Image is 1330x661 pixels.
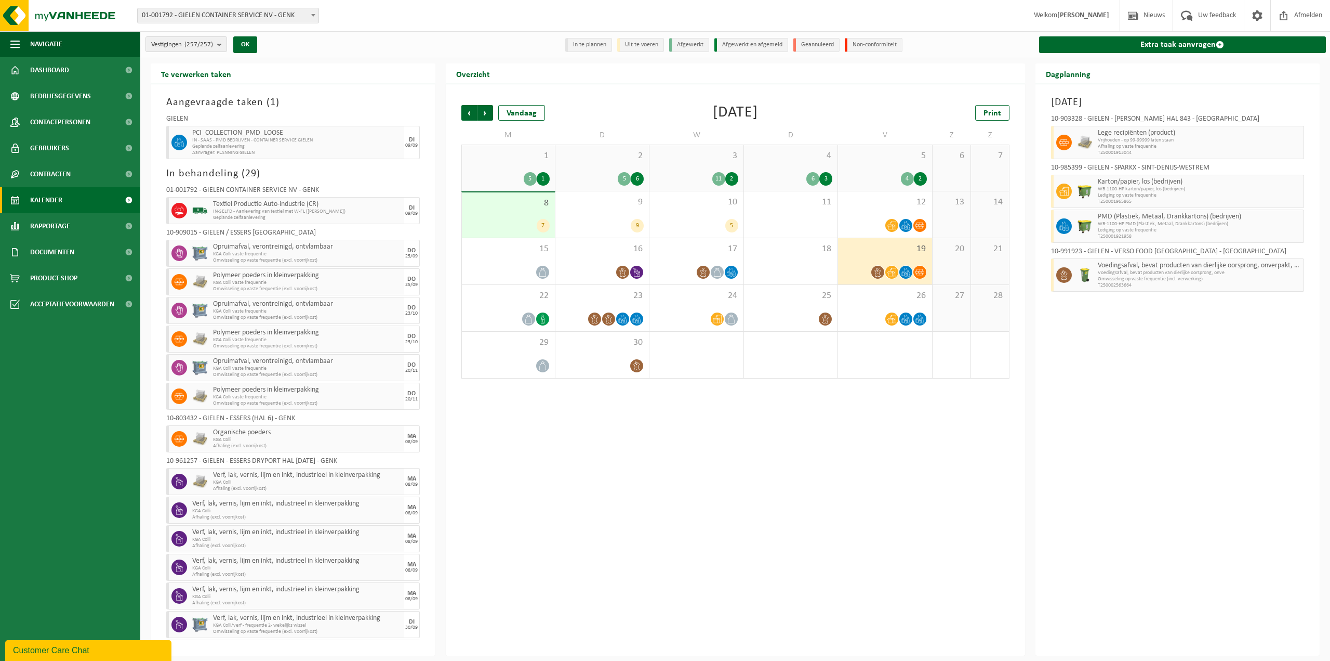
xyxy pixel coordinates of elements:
[192,331,208,347] img: LP-PA-00000-WDN-11
[213,200,402,209] span: Textiel Productie Auto-industrie (CR)
[192,508,402,514] span: KGA Colli
[213,257,402,264] span: Omwisseling op vaste frequentie (excl. voorrijkost)
[524,172,537,186] div: 5
[1098,178,1301,186] span: Karton/papier, los (bedrijven)
[901,172,914,186] div: 4
[467,150,550,162] span: 1
[213,329,402,337] span: Polymeer poeders in kleinverpakking
[192,303,208,318] img: PB-AP-0800-MET-02-01
[749,197,832,208] span: 11
[561,243,644,255] span: 16
[192,129,402,137] span: PCI_COLLECTION_PMD_LOOSE
[192,388,208,404] img: LP-PA-00000-WDN-11
[631,219,644,232] div: 9
[749,290,832,302] span: 25
[405,254,418,259] div: 25/09
[192,274,208,290] img: LP-PA-00000-WDN-11
[407,433,416,439] div: MA
[192,528,402,537] span: Verf, lak, vernis, lijm en inkt, industrieel in kleinverpakking
[233,36,257,53] button: OK
[407,391,416,397] div: DO
[749,150,832,162] span: 4
[137,8,319,23] span: 01-001792 - GIELEN CONTAINER SERVICE NV - GENK
[192,144,402,150] span: Geplande zelfaanlevering
[30,265,77,291] span: Product Shop
[166,115,420,126] div: GIELEN
[192,617,208,632] img: PB-AP-0800-MET-02-01
[192,245,208,261] img: PB-AP-0800-MET-02-01
[192,600,402,606] span: Afhaling (excl. voorrijkost)
[713,105,758,121] div: [DATE]
[938,197,965,208] span: 13
[245,169,257,179] span: 29
[213,400,402,407] span: Omwisseling op vaste frequentie (excl. voorrijkost)
[1051,115,1305,126] div: 10-903328 - GIELEN - [PERSON_NAME] HAL 843 - [GEOGRAPHIC_DATA]
[192,572,402,578] span: Afhaling (excl. voorrijkost)
[30,135,69,161] span: Gebruikers
[467,337,550,348] span: 29
[1098,276,1301,282] span: Omwisseling op vaste frequentie (incl. verwerking)
[793,38,840,52] li: Geannuleerd
[843,197,926,208] span: 12
[213,337,402,343] span: KGA Colli vaste frequentie
[192,594,402,600] span: KGA Colli
[914,172,927,186] div: 2
[845,38,902,52] li: Non-conformiteit
[407,533,416,539] div: MA
[409,205,415,211] div: DI
[213,437,402,443] span: KGA Colli
[1098,213,1301,221] span: PMD (Plastiek, Metaal, Drankkartons) (bedrijven)
[1098,262,1301,270] span: Voedingsafval, bevat producten van dierlijke oorsprong, onverpakt, categorie 3
[409,137,415,143] div: DI
[976,243,1004,255] span: 21
[555,126,649,145] td: D
[213,479,402,486] span: KGA Colli
[213,251,402,257] span: KGA Colli vaste frequentie
[1098,227,1301,234] span: Lediging op vaste frequentie
[30,109,90,135] span: Contactpersonen
[405,397,418,402] div: 20/11
[655,150,738,162] span: 3
[213,209,402,215] span: IN-SELFD - Aanlevering van textiel met W-FL ([PERSON_NAME])
[1098,234,1301,240] span: T250001921958
[213,429,402,437] span: Organische poeders
[819,172,832,186] div: 3
[213,443,402,449] span: Afhaling (excl. voorrijkost)
[461,126,555,145] td: M
[407,333,416,340] div: DO
[843,243,926,255] span: 19
[976,290,1004,302] span: 28
[192,203,208,218] img: BL-SO-LV
[145,36,227,52] button: Vestigingen(257/257)
[213,357,402,366] span: Opruimafval, verontreinigd, ontvlambaar
[192,360,208,375] img: PB-AP-0800-MET-02-01
[407,562,416,568] div: MA
[843,150,926,162] span: 5
[1098,199,1301,205] span: T250001965865
[213,394,402,400] span: KGA Colli vaste frequentie
[976,150,1004,162] span: 7
[1077,267,1093,283] img: WB-0140-HPE-GN-50
[446,63,500,84] h2: Overzicht
[938,150,965,162] span: 6
[270,97,276,108] span: 1
[561,150,644,162] span: 2
[1051,164,1305,175] div: 10-985399 - GIELEN - SPARKX - SINT-DENIJS-WESTREM
[631,172,644,186] div: 6
[405,340,418,345] div: 23/10
[467,290,550,302] span: 22
[405,368,418,373] div: 20/11
[749,243,832,255] span: 18
[151,63,242,84] h2: Te verwerken taken
[30,213,70,239] span: Rapportage
[976,197,1004,208] span: 14
[843,290,926,302] span: 26
[213,280,402,286] span: KGA Colli vaste frequentie
[618,172,631,186] div: 5
[1098,129,1301,137] span: Lege recipiënten (product)
[213,629,402,635] span: Omwisseling op vaste frequentie (excl. voorrijkost)
[213,215,402,221] span: Geplande zelfaanlevering
[669,38,709,52] li: Afgewerkt
[1098,270,1301,276] span: Voedingsafval, bevat producten van dierlijke oorsprong, onve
